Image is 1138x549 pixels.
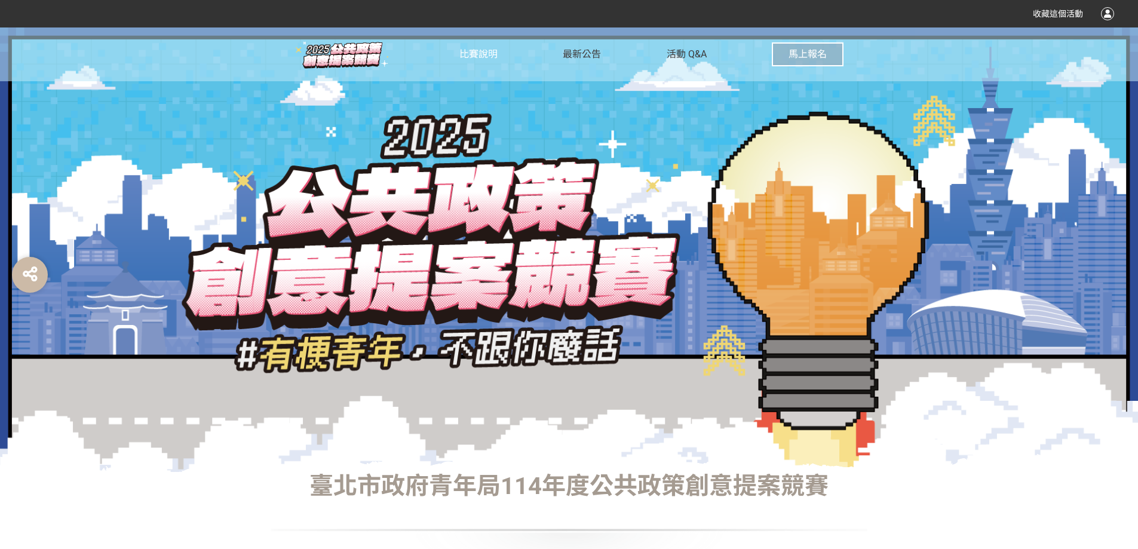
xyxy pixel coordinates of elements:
[563,27,601,81] a: 最新公告
[271,472,868,501] h1: 臺北市政府青年局114年度公共政策創意提案競賽
[789,48,827,60] span: 馬上報名
[563,48,601,60] span: 最新公告
[459,48,498,60] span: 比賽說明
[1033,9,1083,19] span: 收藏這個活動
[295,40,390,70] img: 臺北市政府青年局114年度公共政策創意提案競賽
[667,27,707,81] a: 活動 Q&A
[772,42,843,66] button: 馬上報名
[459,27,498,81] a: 比賽說明
[667,48,707,60] span: 活動 Q&A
